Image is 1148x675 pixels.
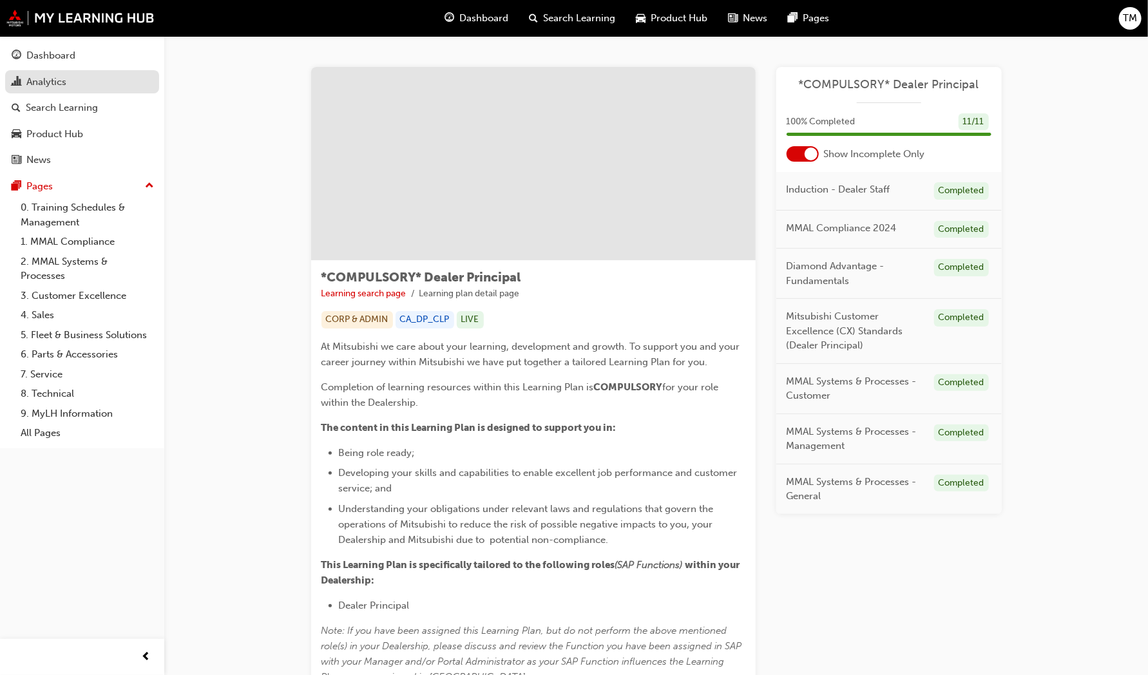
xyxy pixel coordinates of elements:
span: guage-icon [445,10,454,26]
a: Dashboard [5,44,159,68]
a: search-iconSearch Learning [519,5,626,32]
div: Completed [934,309,989,327]
span: Developing your skills and capabilities to enable excellent job performance and customer service;... [339,467,740,494]
div: Analytics [26,75,66,90]
span: MMAL Systems & Processes - Management [787,424,924,453]
span: chart-icon [12,77,21,88]
div: Product Hub [26,127,83,142]
button: Pages [5,175,159,198]
span: News [743,11,767,26]
span: The content in this Learning Plan is designed to support you in: [321,422,617,433]
span: COMPULSORY [594,381,663,393]
span: Search Learning [543,11,615,26]
div: Completed [934,475,989,492]
div: Completed [934,221,989,238]
span: At Mitsubishi we care about your learning, development and growth. To support you and your career... [321,341,743,368]
a: 2. MMAL Systems & Processes [15,252,159,286]
span: Completion of learning resources within this Learning Plan is [321,381,594,393]
span: search-icon [12,102,21,114]
span: MMAL Systems & Processes - Customer [787,374,924,403]
span: Show Incomplete Only [824,147,925,162]
div: Pages [26,179,53,194]
a: car-iconProduct Hub [626,5,718,32]
span: news-icon [12,155,21,166]
a: 3. Customer Excellence [15,286,159,306]
span: MMAL Systems & Processes - General [787,475,924,504]
div: Search Learning [26,100,98,115]
span: prev-icon [142,649,151,665]
div: News [26,153,51,167]
span: Dashboard [459,11,508,26]
a: 4. Sales [15,305,159,325]
span: Mitsubishi Customer Excellence (CX) Standards (Dealer Principal) [787,309,924,353]
div: LIVE [457,311,484,328]
span: for your role within the Dealership. [321,381,722,408]
a: guage-iconDashboard [434,5,519,32]
a: Analytics [5,70,159,94]
a: 1. MMAL Compliance [15,232,159,252]
span: Diamond Advantage - Fundamentals [787,259,924,288]
a: *COMPULSORY* Dealer Principal [787,77,991,92]
span: search-icon [529,10,538,26]
span: Pages [803,11,829,26]
div: CORP & ADMIN [321,311,393,328]
span: TM [1124,11,1138,26]
span: Product Hub [651,11,707,26]
span: Dealer Principal [339,600,410,611]
div: Dashboard [26,48,75,63]
span: Induction - Dealer Staff [787,182,890,197]
a: News [5,148,159,172]
span: *COMPULSORY* Dealer Principal [321,270,521,285]
a: 9. MyLH Information [15,404,159,424]
span: car-icon [12,129,21,140]
span: up-icon [145,178,154,195]
button: DashboardAnalyticsSearch LearningProduct HubNews [5,41,159,175]
span: guage-icon [12,50,21,62]
span: news-icon [728,10,738,26]
span: car-icon [636,10,646,26]
span: pages-icon [12,181,21,193]
a: 6. Parts & Accessories [15,345,159,365]
a: 8. Technical [15,384,159,404]
a: Search Learning [5,96,159,120]
div: CA_DP_CLP [396,311,454,328]
div: Completed [934,259,989,276]
a: Learning search page [321,288,407,299]
a: Product Hub [5,122,159,146]
div: Completed [934,374,989,392]
a: All Pages [15,423,159,443]
span: (SAP Functions) [615,559,683,571]
button: TM [1119,7,1142,30]
li: Learning plan detail page [419,287,520,301]
span: MMAL Compliance 2024 [787,221,897,236]
a: 0. Training Schedules & Management [15,198,159,232]
span: Being role ready; [339,447,415,459]
img: mmal [6,10,155,26]
span: Understanding your obligations under relevant laws and regulations that govern the operations of ... [339,503,716,546]
div: Completed [934,182,989,200]
span: 100 % Completed [787,115,856,129]
span: pages-icon [788,10,798,26]
a: news-iconNews [718,5,778,32]
a: pages-iconPages [778,5,839,32]
a: 5. Fleet & Business Solutions [15,325,159,345]
div: 11 / 11 [959,113,989,131]
a: 7. Service [15,365,159,385]
span: within your Dealership: [321,559,742,586]
div: Completed [934,424,989,442]
span: This Learning Plan is specifically tailored to the following roles [321,559,615,571]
